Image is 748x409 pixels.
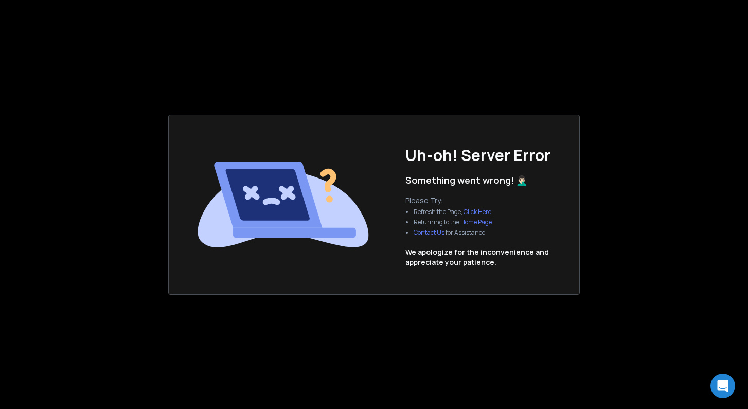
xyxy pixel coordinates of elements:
div: Open Intercom Messenger [710,374,735,398]
p: We apologize for the inconvenience and appreciate your patience. [405,247,549,268]
button: Contact Us [414,228,444,237]
li: Refresh the Page, . [414,208,493,216]
h1: Uh-oh! Server Error [405,146,550,165]
li: for Assistance [414,228,493,237]
li: Returning to the . [414,218,493,226]
a: Click Here [464,207,491,216]
p: Please Try: [405,195,502,206]
a: Home Page [460,218,492,226]
p: Something went wrong! 🤦🏻‍♂️ [405,173,527,187]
